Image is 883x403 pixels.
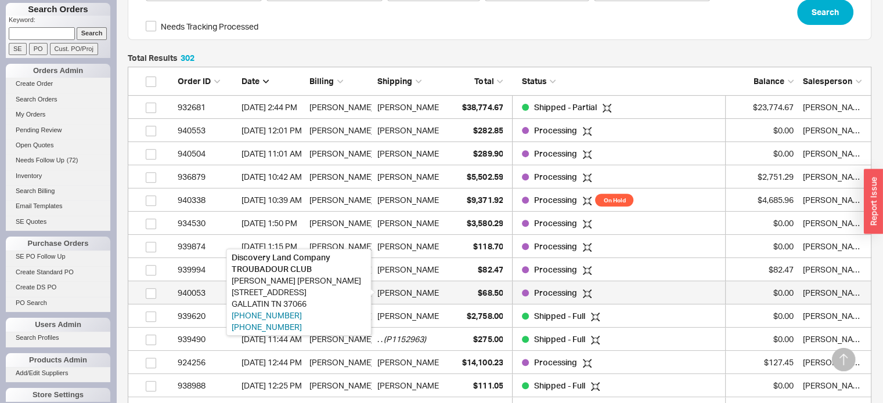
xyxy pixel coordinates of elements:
span: $289.90 [473,148,503,158]
div: 938988 [178,374,236,397]
a: 939620[DATE] 12:40 PM[PERSON_NAME][PERSON_NAME]$2,758.00Shipped - Full $0.00[PERSON_NAME] [128,304,871,328]
div: [PERSON_NAME] [309,374,372,397]
div: [PERSON_NAME] [377,351,441,374]
div: [PERSON_NAME] [PERSON_NAME] [232,275,366,286]
div: $0.00 [731,212,794,235]
div: $127.45 [731,351,794,374]
span: $3,580.29 [467,218,503,228]
div: $0.00 [731,119,794,142]
div: 940553 [178,119,236,142]
div: GALLATIN TN 37066 [232,298,366,310]
div: Amar Prashad [803,96,865,119]
span: Needs Follow Up [16,157,64,164]
a: Email Templates [6,200,110,212]
div: Total [445,75,503,87]
div: [PERSON_NAME] [377,304,441,328]
div: [PERSON_NAME] [309,328,372,351]
div: 924256 [178,351,236,374]
span: Search [812,5,839,19]
a: Needs Follow Up(72) [6,154,110,166]
span: $5,502.59 [467,172,503,181]
div: [PERSON_NAME] [377,374,441,397]
div: [PERSON_NAME] [377,258,441,281]
a: Create Order [6,78,110,90]
span: Shipping [377,76,412,86]
div: [PERSON_NAME] [377,235,441,258]
div: 939490 [178,328,236,351]
a: 934530[DATE] 1:50 PM[PERSON_NAME][PERSON_NAME]$3,580.29Processing $0.00[PERSON_NAME] [128,212,871,235]
p: Keyword: [9,16,110,27]
span: Processing [534,195,578,205]
span: $38,774.67 [462,102,503,112]
div: 940504 [178,142,236,165]
span: Total [474,76,493,86]
span: Processing [534,125,578,135]
div: Status [512,75,726,87]
div: Amar Prashad [803,258,865,281]
div: Orders Admin [6,64,110,78]
a: 940504[DATE] 11:01 AM[PERSON_NAME][PERSON_NAME]$289.90Processing $0.00[PERSON_NAME] [128,142,871,165]
span: Processing [534,264,578,274]
a: Search Orders [6,93,110,106]
div: Date [242,75,304,87]
div: Salesperson [803,75,865,87]
span: $2,758.00 [467,311,503,321]
div: . . [377,328,383,351]
a: 932681[DATE] 2:44 PM[PERSON_NAME][PERSON_NAME]$38,774.67Shipped - Partial $23,774.67[PERSON_NAME] [128,96,871,119]
div: Order ID [178,75,236,87]
span: 302 [181,53,194,63]
div: 9/17/25 10:39 AM [242,188,304,212]
input: Cust. PO/Proj [50,43,98,55]
span: On Hold [595,194,633,206]
div: 936879 [178,165,236,188]
span: $111.05 [473,380,503,390]
a: Search Profiles [6,332,110,344]
span: Billing [309,76,334,86]
div: [PERSON_NAME] [377,212,441,235]
a: PO Search [6,297,110,309]
a: SE PO Follow Up [6,250,110,263]
div: Shipping [377,75,439,87]
span: $9,371.92 [467,195,503,205]
a: 936879[DATE] 10:42 AM[PERSON_NAME][PERSON_NAME]$5,502.59Processing $2,751.29[PERSON_NAME] [128,165,871,188]
div: Amar Prashad [803,188,865,212]
a: Open Quotes [6,139,110,151]
div: 939874 [178,235,236,258]
div: Purchase Orders [6,237,110,250]
div: 9/18/25 2:44 PM [242,96,304,119]
a: 940053[DATE] 1:09 PM[PERSON_NAME][PERSON_NAME]$68.50Processing $0.00[PERSON_NAME] [128,281,871,304]
div: 939620 [178,304,236,328]
a: Pending Review [6,124,110,136]
input: PO [29,43,48,55]
div: 9/17/25 10:42 AM [242,165,304,188]
span: Pending Review [16,126,62,133]
div: [STREET_ADDRESS] [232,286,366,298]
div: [PERSON_NAME] [309,142,372,165]
div: [PERSON_NAME] [377,165,441,188]
a: 938988[DATE] 12:25 PM[PERSON_NAME][PERSON_NAME]$111.05Shipped - Full $0.00[PERSON_NAME] [128,374,871,397]
div: $0.00 [731,328,794,351]
input: Needs Tracking Processed [146,21,156,31]
div: [PERSON_NAME] [377,281,441,304]
span: Salesperson [803,76,852,86]
span: $68.50 [478,288,503,297]
div: Amar Prashad [803,212,865,235]
a: 924256[DATE] 12:44 PM[PERSON_NAME][PERSON_NAME]$14,100.23Processing $127.45[PERSON_NAME] [128,351,871,374]
a: 939994[DATE] 1:11 PM[PERSON_NAME][PERSON_NAME]$82.47Processing $82.47[PERSON_NAME] [128,258,871,281]
span: $14,100.23 [462,357,503,367]
div: $4,685.96 [731,188,794,212]
div: Amar Prashad [803,235,865,258]
span: Order ID [178,76,211,86]
a: 940553[DATE] 12:01 PM[PERSON_NAME][PERSON_NAME]$282.85Processing $0.00[PERSON_NAME] [128,119,871,142]
div: 9/15/25 1:15 PM [242,235,304,258]
div: [PERSON_NAME] [309,351,372,374]
a: My Orders [6,108,110,121]
a: 939874[DATE] 1:15 PM[PERSON_NAME][PERSON_NAME]$118.70Processing $0.00[PERSON_NAME] [128,235,871,258]
div: $0.00 [731,304,794,328]
div: $0.00 [731,142,794,165]
a: Create DS PO [6,281,110,293]
span: Processing [534,218,578,228]
div: 9/17/25 11:01 AM [242,142,304,165]
a: 940338[DATE] 10:39 AM[PERSON_NAME][PERSON_NAME]$9,371.92Processing On Hold$4,685.96[PERSON_NAME] [128,188,871,212]
button: [PHONE_NUMBER] [232,310,302,321]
